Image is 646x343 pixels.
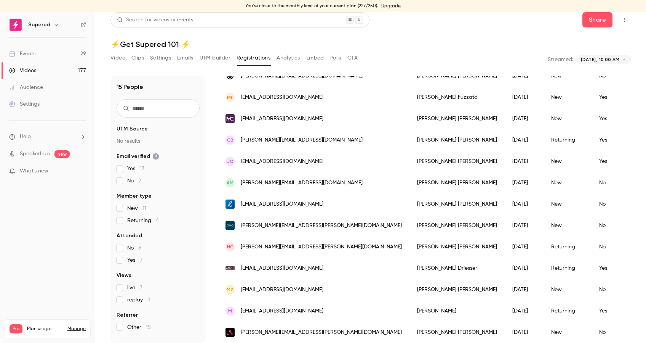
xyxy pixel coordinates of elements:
[599,56,619,63] span: 10:00 AM
[227,94,233,101] span: MF
[544,193,592,215] div: New
[505,151,544,172] div: [DATE]
[228,308,232,314] span: M
[505,279,544,300] div: [DATE]
[117,16,193,24] div: Search for videos or events
[177,52,193,64] button: Emails
[544,151,592,172] div: New
[544,279,592,300] div: New
[117,311,138,319] span: Referrer
[10,324,22,333] span: Pro
[592,129,630,151] div: Yes
[241,158,323,166] span: [EMAIL_ADDRESS][DOMAIN_NAME]
[544,258,592,279] div: Returning
[54,150,70,158] span: new
[582,12,612,27] button: Share
[67,326,86,332] a: Manage
[619,14,631,26] button: Top Bar Actions
[127,205,146,212] span: New
[225,221,235,230] img: gmo.com
[9,84,43,91] div: Audience
[117,232,142,240] span: Attended
[140,285,142,290] span: 7
[241,93,323,101] span: [EMAIL_ADDRESS][DOMAIN_NAME]
[505,215,544,236] div: [DATE]
[131,52,144,64] button: Clips
[581,56,597,63] span: [DATE],
[592,108,630,129] div: Yes
[592,279,630,300] div: No
[277,52,300,64] button: Analytics
[409,322,505,343] div: [PERSON_NAME] [PERSON_NAME]
[227,286,233,293] span: MZ
[544,215,592,236] div: New
[117,125,148,133] span: UTM Source
[409,108,505,129] div: [PERSON_NAME] [PERSON_NAME]
[20,167,48,175] span: What's new
[505,129,544,151] div: [DATE]
[505,87,544,108] div: [DATE]
[544,87,592,108] div: New
[409,172,505,193] div: [PERSON_NAME] [PERSON_NAME]
[117,82,143,92] h1: 15 People
[505,322,544,343] div: [DATE]
[347,52,358,64] button: CTA
[505,172,544,193] div: [DATE]
[592,215,630,236] div: No
[146,325,151,330] span: 15
[127,177,141,185] span: No
[409,300,505,322] div: [PERSON_NAME]
[225,114,235,123] img: medicreations.com
[409,151,505,172] div: [PERSON_NAME] [PERSON_NAME]
[127,217,159,224] span: Returning
[241,136,363,144] span: [PERSON_NAME][EMAIL_ADDRESS][DOMAIN_NAME]
[140,166,144,171] span: 13
[140,258,142,263] span: 7
[110,52,125,64] button: Video
[127,165,144,172] span: Yes
[227,137,233,143] span: CB
[127,284,142,291] span: live
[117,192,152,200] span: Member type
[241,264,323,272] span: [EMAIL_ADDRESS][DOMAIN_NAME]
[592,322,630,343] div: No
[592,258,630,279] div: Yes
[544,322,592,343] div: New
[505,300,544,322] div: [DATE]
[241,179,363,187] span: [PERSON_NAME][EMAIL_ADDRESS][DOMAIN_NAME]
[127,324,151,331] span: Other
[20,150,50,158] a: SpeakerHub
[544,300,592,322] div: Returning
[227,243,233,250] span: NC
[110,40,631,49] h1: ⚡️Get Supered 101 ⚡️
[237,52,270,64] button: Registrations
[409,87,505,108] div: [PERSON_NAME] Fuzzato
[409,129,505,151] div: [PERSON_NAME] [PERSON_NAME]
[592,151,630,172] div: Yes
[241,222,402,230] span: [PERSON_NAME][EMAIL_ADDRESS][PERSON_NAME][DOMAIN_NAME]
[241,243,402,251] span: [PERSON_NAME][EMAIL_ADDRESS][PERSON_NAME][DOMAIN_NAME]
[592,236,630,258] div: No
[225,264,235,273] img: lab701.nl
[127,256,142,264] span: Yes
[156,218,159,223] span: 4
[505,193,544,215] div: [DATE]
[127,244,141,252] span: No
[381,3,401,9] a: Upgrade
[28,21,50,29] h6: Supered
[10,19,22,31] img: Supered
[147,297,150,303] span: 3
[505,258,544,279] div: [DATE]
[200,52,230,64] button: UTM builder
[544,129,592,151] div: Returning
[9,67,36,74] div: Videos
[505,108,544,129] div: [DATE]
[241,115,323,123] span: [EMAIL_ADDRESS][DOMAIN_NAME]
[241,286,323,294] span: [EMAIL_ADDRESS][DOMAIN_NAME]
[227,179,233,186] span: AM
[592,172,630,193] div: No
[138,245,141,251] span: 8
[592,193,630,215] div: No
[117,272,131,279] span: Views
[330,52,341,64] button: Polls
